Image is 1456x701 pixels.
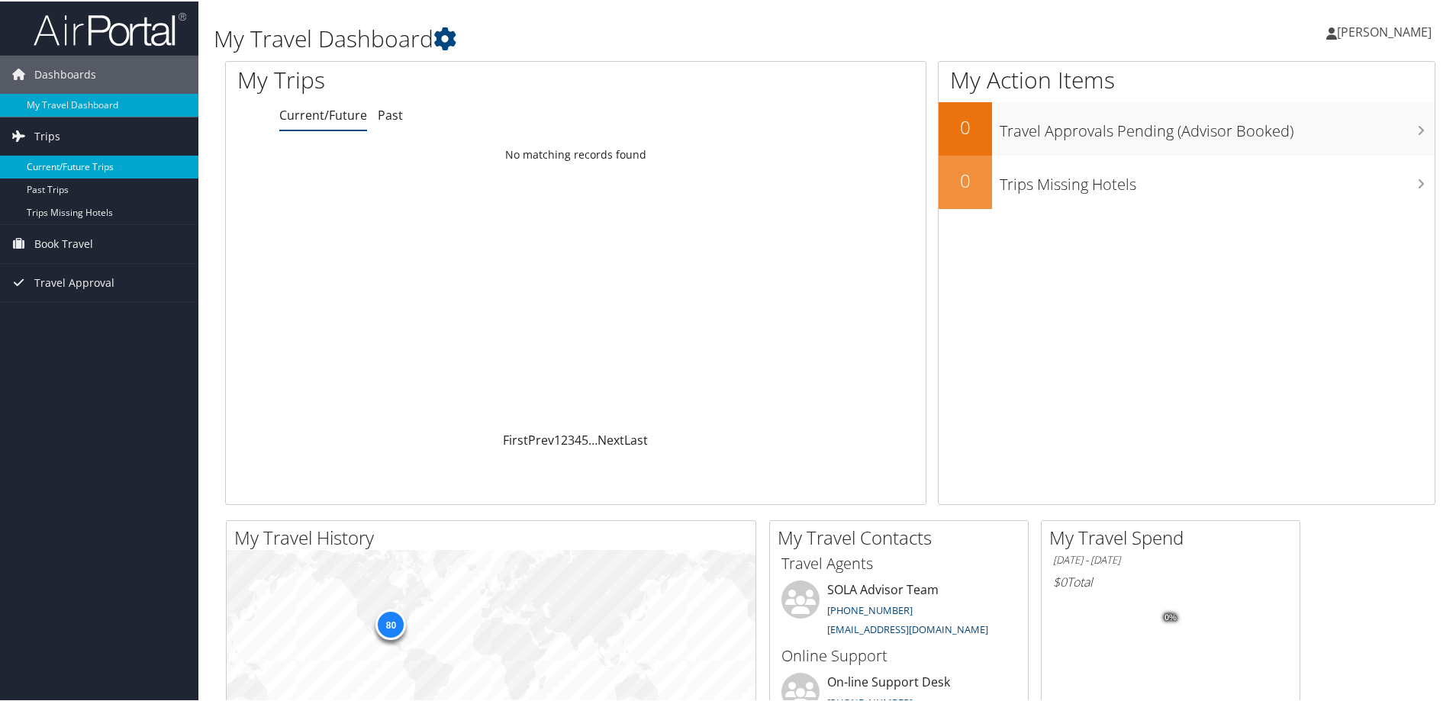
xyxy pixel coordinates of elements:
h2: 0 [939,166,992,192]
h3: Trips Missing Hotels [1000,165,1435,194]
h6: Total [1053,572,1288,589]
span: $0 [1053,572,1067,589]
h2: 0 [939,113,992,139]
span: Book Travel [34,223,93,262]
h1: My Trips [237,63,623,95]
a: 3 [568,430,575,447]
span: [PERSON_NAME] [1337,22,1432,39]
h2: My Travel Spend [1049,523,1300,549]
a: [PHONE_NUMBER] [827,602,913,616]
a: [EMAIL_ADDRESS][DOMAIN_NAME] [827,621,988,635]
td: No matching records found [226,140,926,167]
h3: Online Support [781,644,1016,665]
a: Last [624,430,648,447]
a: Past [378,105,403,122]
a: Next [598,430,624,447]
a: Prev [528,430,554,447]
h2: My Travel History [234,523,755,549]
span: Dashboards [34,54,96,92]
a: Current/Future [279,105,367,122]
h2: My Travel Contacts [778,523,1028,549]
a: 0Travel Approvals Pending (Advisor Booked) [939,101,1435,154]
h1: My Action Items [939,63,1435,95]
span: Trips [34,116,60,154]
a: 1 [554,430,561,447]
h3: Travel Approvals Pending (Advisor Booked) [1000,111,1435,140]
a: First [503,430,528,447]
a: 5 [581,430,588,447]
a: 0Trips Missing Hotels [939,154,1435,207]
h3: Travel Agents [781,551,1016,573]
h1: My Travel Dashboard [214,21,1036,53]
tspan: 0% [1164,612,1177,621]
h6: [DATE] - [DATE] [1053,551,1288,566]
li: SOLA Advisor Team [774,579,1024,642]
span: … [588,430,598,447]
a: 4 [575,430,581,447]
img: airportal-logo.png [34,10,186,46]
div: 80 [375,608,406,638]
span: Travel Approval [34,262,114,301]
a: 2 [561,430,568,447]
a: [PERSON_NAME] [1326,8,1447,53]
